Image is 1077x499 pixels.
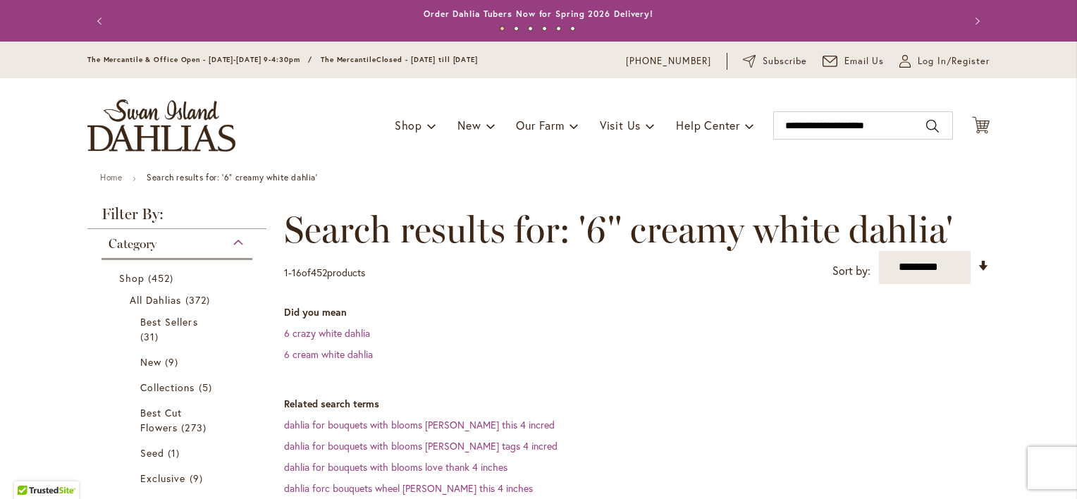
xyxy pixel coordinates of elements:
a: Email Us [823,54,885,68]
span: 9 [165,355,182,369]
button: 2 of 6 [514,26,519,31]
button: 1 of 6 [500,26,505,31]
a: All Dahlias [130,292,228,307]
span: Shop [119,271,144,285]
span: 273 [181,420,209,435]
span: 31 [140,329,162,344]
a: store logo [87,99,235,152]
span: Shop [395,118,422,133]
span: Seed [140,446,164,460]
button: 3 of 6 [528,26,533,31]
span: 16 [292,266,302,279]
a: 6 cream white dahlia [284,347,373,361]
button: 6 of 6 [570,26,575,31]
span: Category [109,236,156,252]
a: Log In/Register [899,54,990,68]
label: Sort by: [832,258,870,284]
dt: Related search terms [284,397,990,411]
a: Home [100,172,122,183]
a: Exclusive [140,471,217,486]
span: Log In/Register [918,54,990,68]
span: Our Farm [516,118,564,133]
a: Best Cut Flowers [140,405,217,435]
strong: Search results for: '6" creamy white dahlia' [147,172,317,183]
span: Collections [140,381,195,394]
button: 4 of 6 [542,26,547,31]
a: Seed [140,445,217,460]
dt: Did you mean [284,305,990,319]
span: 5 [199,380,216,395]
span: 372 [185,292,214,307]
a: dahlia for bouquets with blooms [PERSON_NAME] tags 4 incred [284,439,558,452]
span: Email Us [844,54,885,68]
a: dahlia for bouquets with blooms [PERSON_NAME] this 4 incred [284,418,555,431]
span: Best Cut Flowers [140,406,182,434]
a: Shop [119,271,238,285]
span: 452 [148,271,177,285]
span: Best Sellers [140,315,198,328]
p: - of products [284,261,365,284]
span: 1 [284,266,288,279]
a: dahlia for bouquets with blooms love thank 4 inches [284,460,507,474]
a: Subscribe [743,54,807,68]
span: Search results for: '6" creamy white dahlia' [284,209,953,251]
span: Subscribe [763,54,807,68]
button: Next [961,7,990,35]
span: 452 [311,266,327,279]
span: 9 [190,471,207,486]
span: The Mercantile & Office Open - [DATE]-[DATE] 9-4:30pm / The Mercantile [87,55,376,64]
span: All Dahlias [130,293,182,307]
button: 5 of 6 [556,26,561,31]
button: Previous [87,7,116,35]
span: Visit Us [600,118,641,133]
a: Order Dahlia Tubers Now for Spring 2026 Delivery! [424,8,653,19]
a: 6 crazy white dahlia [284,326,370,340]
span: Closed - [DATE] till [DATE] [376,55,478,64]
strong: Filter By: [87,207,266,229]
a: New [140,355,217,369]
span: New [457,118,481,133]
span: Exclusive [140,472,185,485]
a: Best Sellers [140,314,217,344]
span: New [140,355,161,369]
a: Collections [140,380,217,395]
span: 1 [168,445,183,460]
a: dahlia forc bouquets wheel [PERSON_NAME] this 4 inches [284,481,533,495]
span: Help Center [676,118,740,133]
a: [PHONE_NUMBER] [626,54,711,68]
